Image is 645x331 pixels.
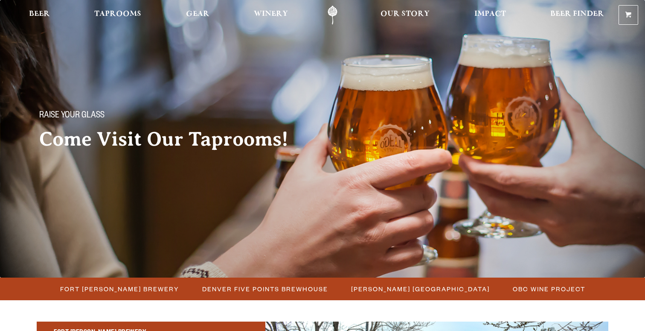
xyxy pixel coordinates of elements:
[513,283,586,295] span: OBC Wine Project
[550,11,604,18] span: Beer Finder
[39,111,105,122] span: Raise your glass
[346,283,494,295] a: [PERSON_NAME] [GEOGRAPHIC_DATA]
[248,6,293,25] a: Winery
[474,11,506,18] span: Impact
[180,6,215,25] a: Gear
[39,129,305,150] h2: Come Visit Our Taprooms!
[94,11,141,18] span: Taprooms
[352,283,490,295] span: [PERSON_NAME] [GEOGRAPHIC_DATA]
[198,283,333,295] a: Denver Five Points Brewhouse
[61,283,180,295] span: Fort [PERSON_NAME] Brewery
[186,11,209,18] span: Gear
[55,283,184,295] a: Fort [PERSON_NAME] Brewery
[469,6,511,25] a: Impact
[508,283,590,295] a: OBC Wine Project
[254,11,288,18] span: Winery
[203,283,328,295] span: Denver Five Points Brewhouse
[23,6,55,25] a: Beer
[545,6,610,25] a: Beer Finder
[317,6,349,25] a: Odell Home
[381,11,430,18] span: Our Story
[375,6,435,25] a: Our Story
[29,11,50,18] span: Beer
[89,6,147,25] a: Taprooms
